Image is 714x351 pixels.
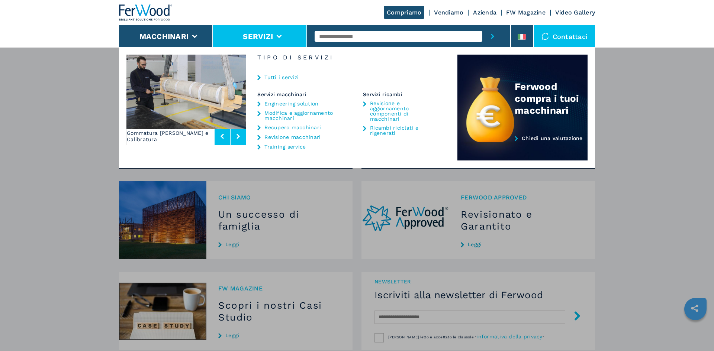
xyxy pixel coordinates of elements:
div: Servizi macchinari [257,91,352,98]
a: Tutti i servizi [264,75,299,80]
a: Azienda [473,9,496,16]
a: Training service [264,144,306,149]
button: Macchinari [139,32,189,41]
a: Video Gallery [555,9,595,16]
a: Engineering solution [264,101,318,106]
img: Ferwood [119,4,173,21]
a: FW Magazine [506,9,546,16]
button: submit-button [482,25,503,48]
a: Recupero macchinari [264,125,321,130]
button: Servizi [243,32,273,41]
a: Revisione e aggiornamento componenti di macchinari [370,101,440,121]
h6: Tipo di Servizi [246,55,457,65]
a: Chiedi una valutazione [457,135,588,161]
a: Modifica e aggiornamento macchinari [264,110,334,121]
a: Ricambi riciclati e rigenerati [370,125,440,136]
a: Revisione macchinari [264,134,321,140]
p: Gommatura [PERSON_NAME] e Calibratura [127,128,215,145]
img: image [246,55,366,129]
img: image [126,55,246,129]
a: Compriamo [384,6,424,19]
div: Ferwood compra i tuoi macchinari [515,81,588,116]
img: Contattaci [541,33,549,40]
div: Contattaci [534,25,595,48]
a: Vendiamo [434,9,463,16]
div: Servizi ricambi [363,91,457,98]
